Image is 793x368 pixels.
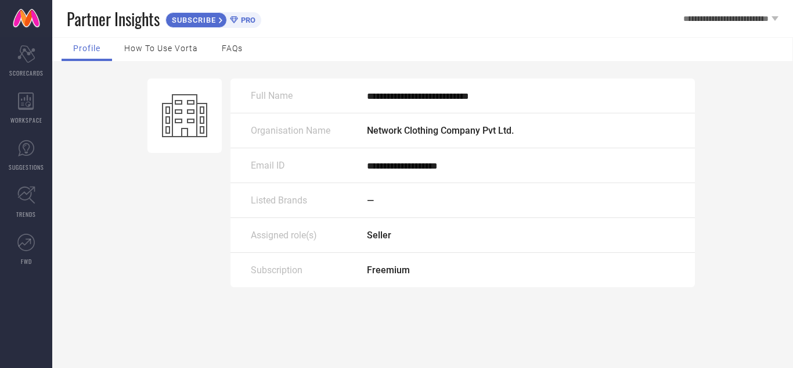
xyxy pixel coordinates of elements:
span: SUGGESTIONS [9,163,44,172]
a: SUBSCRIBEPRO [165,9,261,28]
span: Seller [367,230,391,241]
span: — [367,195,374,206]
span: Subscription [251,265,302,276]
span: FAQs [222,44,243,53]
span: FWD [21,257,32,266]
span: Organisation Name [251,125,330,136]
span: Profile [73,44,100,53]
span: Freemium [367,265,410,276]
span: Listed Brands [251,195,307,206]
span: Email ID [251,160,285,171]
span: WORKSPACE [10,116,42,124]
span: SUBSCRIBE [166,16,219,24]
span: How to use Vorta [124,44,198,53]
span: PRO [238,16,255,24]
span: Full Name [251,90,293,101]
span: Assigned role(s) [251,230,317,241]
span: TRENDS [16,210,36,219]
span: Partner Insights [67,7,160,31]
span: SCORECARDS [9,69,44,77]
span: Network Clothing Company Pvt Ltd. [367,125,514,136]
